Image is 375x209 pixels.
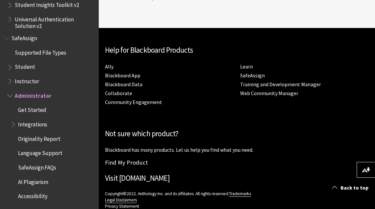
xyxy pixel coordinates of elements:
[229,191,251,197] a: Trademarks
[18,119,47,128] span: Integrations
[105,63,114,70] a: Ally
[11,33,37,41] span: SafeAssign
[105,146,368,153] p: Blackboard has many products. Let us help you find what you need.
[15,76,39,85] span: Instructor
[15,14,94,29] span: Universal Authentication Solution v2
[18,191,48,200] span: Accessibility
[18,162,56,171] span: SafeAssign FAQs
[105,128,368,140] h2: Not sure which product?
[240,63,253,70] a: Learn
[105,81,142,88] a: Blackboard Data
[18,176,48,185] span: AI Plagiarism
[105,159,148,166] a: Find My Product
[15,90,52,99] span: Administrator
[105,44,368,56] h2: Help for Blackboard Products
[105,173,170,183] a: Visit [DOMAIN_NAME]
[105,90,132,97] a: Collaborate
[18,133,60,142] span: Originality Report
[240,81,321,88] a: Training and Development Manager
[15,62,35,70] span: Student
[105,197,137,203] a: Legal Disclaimers
[15,47,66,56] span: Supported File Types
[105,99,162,106] a: Community Engagement
[240,72,265,79] a: SafeAssign
[4,33,94,202] nav: Book outline for Blackboard SafeAssign
[18,148,62,157] span: Language Support
[327,182,375,194] a: Back to top
[105,72,140,79] a: Blackboard App
[240,90,298,97] a: Web Community Manager
[18,105,46,114] span: Get Started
